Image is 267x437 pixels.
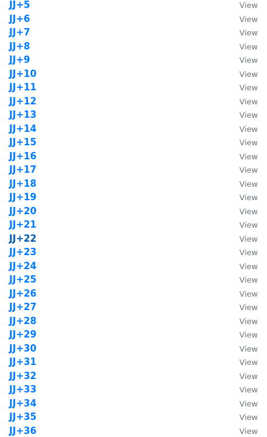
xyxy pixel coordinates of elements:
[9,247,37,258] a: JJ+23
[9,192,37,203] a: JJ+19
[227,109,258,120] a: View
[9,178,37,189] a: JJ+18
[9,425,37,436] a: JJ+36
[240,42,258,51] small: View
[240,207,258,216] small: View
[240,193,258,202] small: View
[9,109,37,120] a: JJ+13
[227,274,258,285] a: View
[9,137,37,148] a: JJ+15
[227,261,258,272] a: View
[9,151,37,162] a: JJ+16
[9,302,37,312] a: JJ+27
[240,152,258,161] small: View
[240,317,258,326] small: View
[240,179,258,189] small: View
[227,164,258,175] a: View
[240,56,258,65] small: View
[240,358,258,367] small: View
[227,54,258,65] a: View
[227,356,258,367] a: View
[9,261,37,272] a: JJ+24
[227,233,258,244] a: View
[9,164,37,175] strong: JJ+17
[9,68,37,79] a: JJ+10
[240,372,258,381] small: View
[227,370,258,381] a: View
[9,41,30,52] a: JJ+8
[9,343,37,354] a: JJ+30
[240,303,258,312] small: View
[227,82,258,93] a: View
[9,54,30,65] a: JJ+9
[240,220,258,229] small: View
[227,329,258,340] a: View
[240,248,258,257] small: View
[240,344,258,353] small: View
[227,192,258,203] a: View
[9,13,30,24] a: JJ+6
[9,82,37,93] a: JJ+11
[227,247,258,258] a: View
[9,96,37,107] a: JJ+12
[9,398,37,409] a: JJ+34
[206,378,267,437] iframe: Chat Widget
[227,96,258,107] a: View
[240,1,258,10] small: View
[240,275,258,284] small: View
[227,123,258,134] a: View
[240,70,258,79] small: View
[227,302,258,312] a: View
[9,206,37,217] a: JJ+20
[240,15,258,24] small: View
[227,178,258,189] a: View
[240,330,258,339] small: View
[227,41,258,52] a: View
[9,329,37,340] a: JJ+29
[240,234,258,244] small: View
[240,28,258,37] small: View
[9,370,37,381] a: JJ+32
[227,316,258,327] a: View
[240,97,258,106] small: View
[240,110,258,120] small: View
[9,316,37,327] strong: JJ+28
[9,288,37,299] a: JJ+26
[240,138,258,147] small: View
[240,83,258,92] small: View
[9,274,37,285] a: JJ+25
[9,411,37,422] a: JJ+35
[227,27,258,38] a: View
[9,233,37,244] a: JJ+22
[9,219,37,230] a: JJ+21
[9,123,37,134] a: JJ+14
[9,384,37,395] a: JJ+33
[9,27,30,38] a: JJ+7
